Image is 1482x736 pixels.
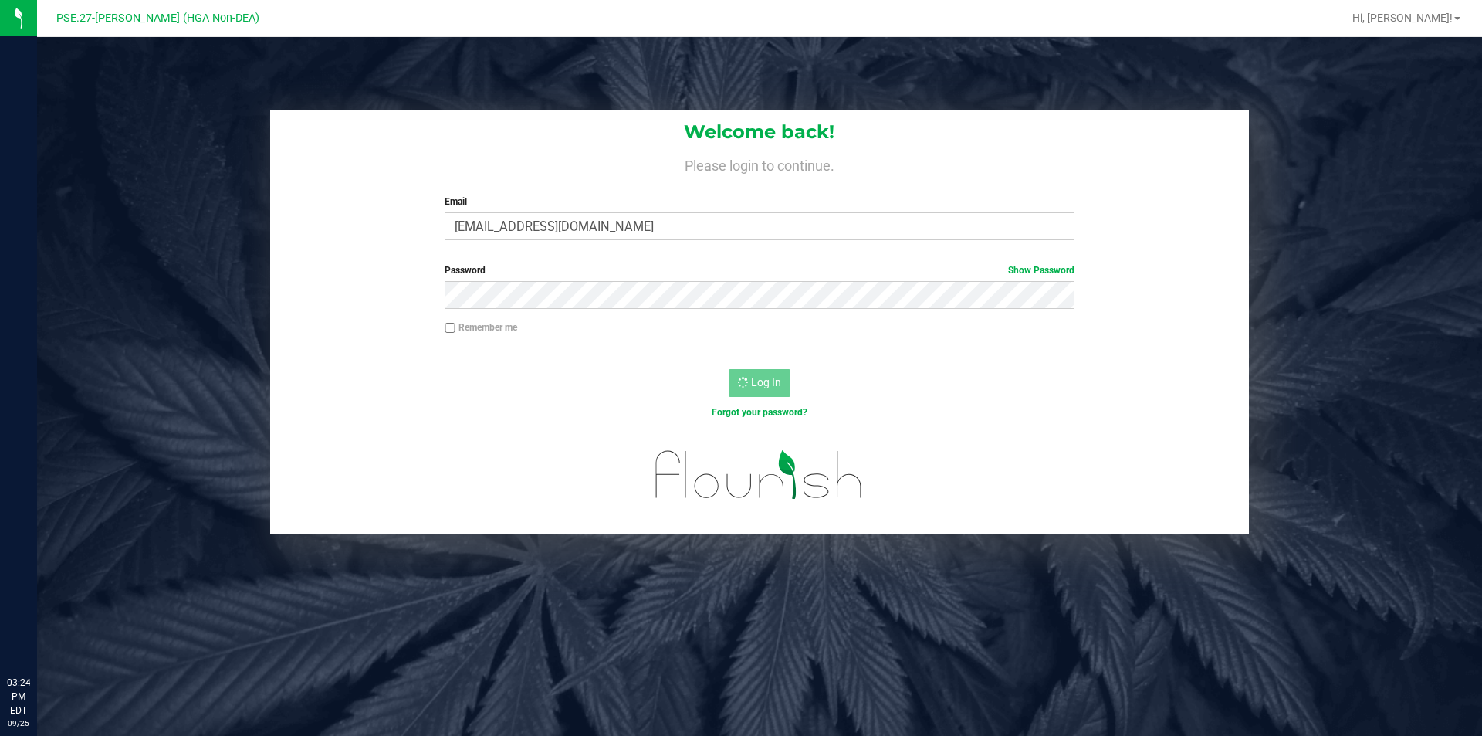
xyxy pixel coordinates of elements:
span: Log In [751,376,781,388]
img: flourish_logo.svg [637,436,881,514]
span: Password [445,265,486,276]
label: Email [445,195,1074,209]
span: PSE.27-[PERSON_NAME] (HGA Non-DEA) [56,12,259,25]
p: 03:24 PM EDT [7,676,30,717]
a: Forgot your password? [712,407,807,418]
span: Hi, [PERSON_NAME]! [1352,12,1453,24]
a: Show Password [1008,265,1074,276]
button: Log In [729,369,790,397]
p: 09/25 [7,717,30,729]
label: Remember me [445,321,517,334]
input: Remember me [445,323,455,334]
h1: Welcome back! [270,122,1249,142]
h4: Please login to continue. [270,154,1249,173]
